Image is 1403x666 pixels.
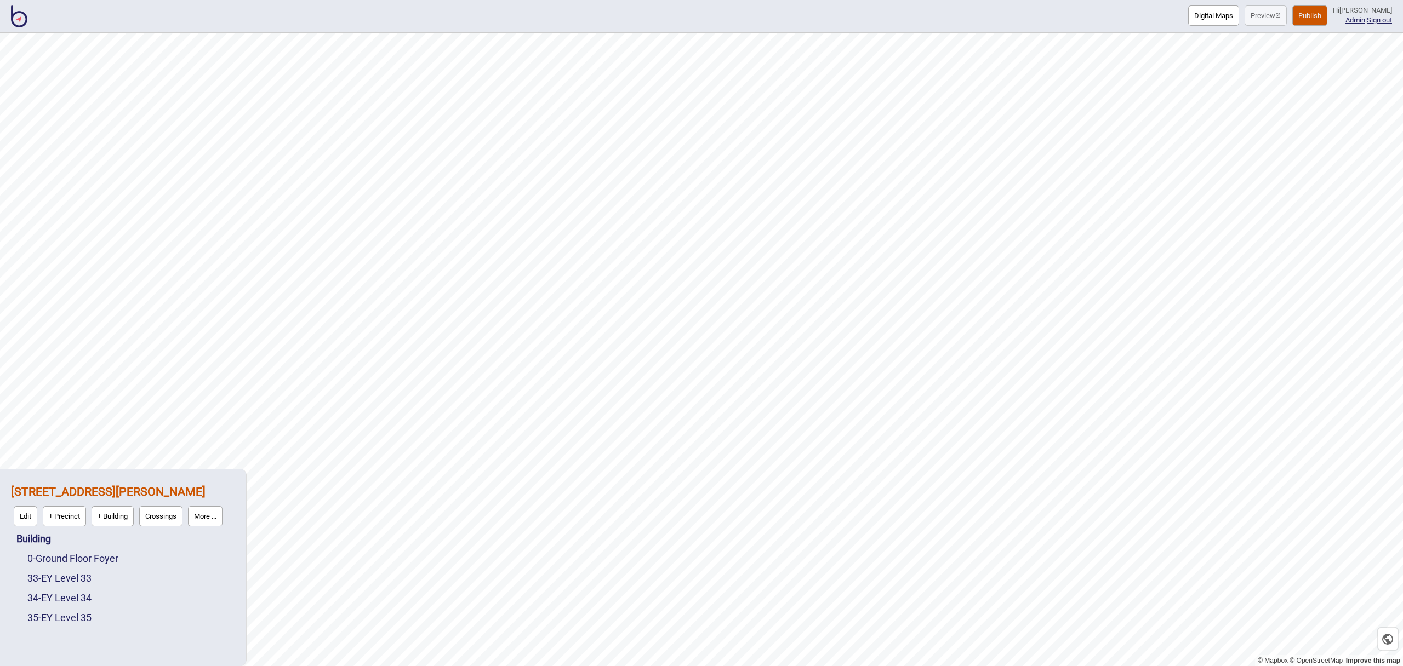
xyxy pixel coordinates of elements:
div: EY Level 35 [27,608,235,628]
a: Mapbox [1258,657,1288,664]
button: Publish [1292,5,1327,26]
div: Hi [PERSON_NAME] [1333,5,1392,15]
a: 34-EY Level 34 [27,592,92,604]
button: + Building [92,506,134,526]
div: EY Level 34 [27,588,235,608]
a: 33-EY Level 33 [27,572,92,584]
button: Crossings [139,506,182,526]
a: Admin [1345,16,1365,24]
a: Edit [11,503,40,529]
div: Ground Floor Foyer [27,549,235,569]
a: OpenStreetMap [1290,657,1343,664]
a: Building [16,533,51,544]
div: 200 George Street Sydney [11,480,235,529]
a: Map feedback [1346,657,1400,664]
a: 35-EY Level 35 [27,612,92,623]
button: + Precinct [43,506,86,526]
span: | [1345,16,1367,24]
a: Previewpreview [1245,5,1287,26]
button: Sign out [1367,16,1392,24]
button: Digital Maps [1188,5,1239,26]
div: EY Level 33 [27,569,235,588]
a: [STREET_ADDRESS][PERSON_NAME] [11,485,206,498]
a: More ... [185,503,225,529]
img: preview [1275,13,1281,18]
button: Preview [1245,5,1287,26]
a: 0-Ground Floor Foyer [27,553,118,564]
button: More ... [188,506,223,526]
a: Crossings [136,503,185,529]
button: Edit [14,506,37,526]
img: BindiMaps CMS [11,5,27,27]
